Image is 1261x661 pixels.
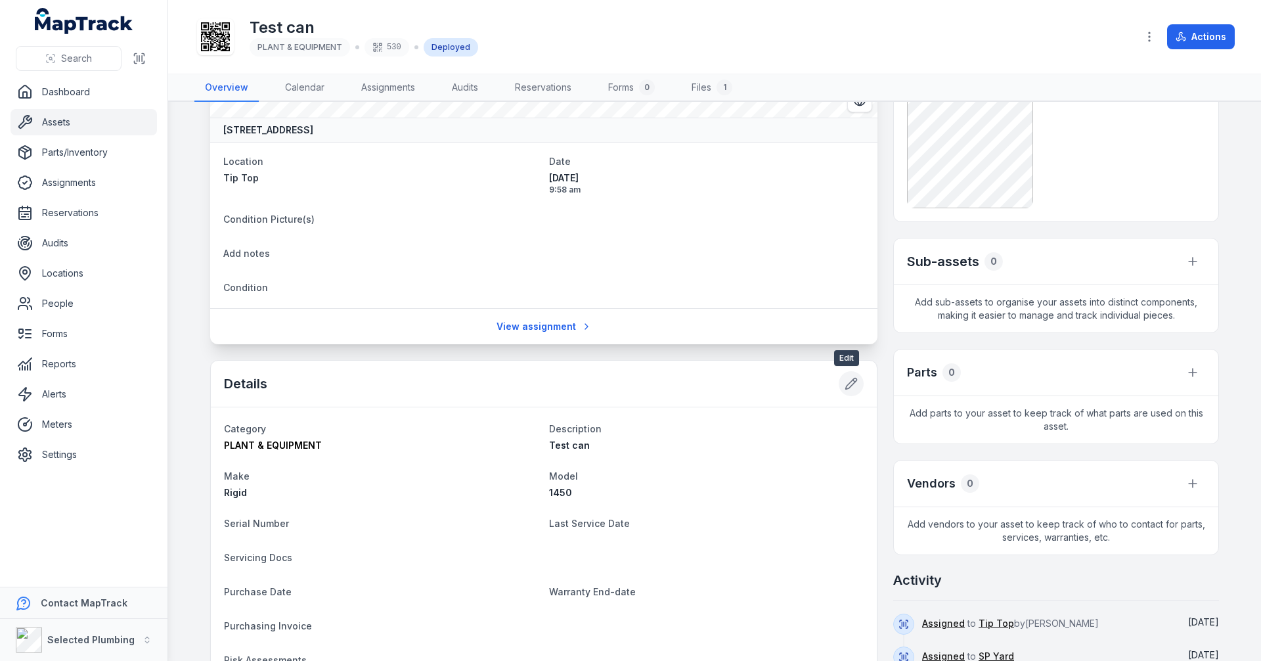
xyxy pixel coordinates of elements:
[11,290,157,317] a: People
[549,487,572,498] span: 1450
[717,80,732,95] div: 1
[223,124,313,137] strong: [STREET_ADDRESS]
[598,74,665,102] a: Forms0
[223,156,263,167] span: Location
[223,171,539,185] a: Tip Top
[11,351,157,377] a: Reports
[441,74,489,102] a: Audits
[47,634,135,645] strong: Selected Plumbing
[11,79,157,105] a: Dashboard
[922,618,1099,629] span: to by [PERSON_NAME]
[907,363,937,382] h3: Parts
[250,17,478,38] h1: Test can
[11,411,157,438] a: Meters
[922,617,965,630] a: Assigned
[549,156,571,167] span: Date
[61,52,92,65] span: Search
[1188,616,1219,627] span: [DATE]
[1188,616,1219,627] time: 9/18/2025, 9:58:13 AM
[961,474,979,493] div: 0
[224,423,266,434] span: Category
[11,321,157,347] a: Forms
[224,375,267,393] h2: Details
[11,381,157,407] a: Alerts
[224,620,312,631] span: Purchasing Invoice
[893,571,942,589] h2: Activity
[223,282,268,293] span: Condition
[365,38,409,57] div: 530
[11,260,157,286] a: Locations
[35,8,133,34] a: MapTrack
[223,214,315,225] span: Condition Picture(s)
[424,38,478,57] div: Deployed
[549,171,864,185] span: [DATE]
[942,363,961,382] div: 0
[11,230,157,256] a: Audits
[1167,24,1235,49] button: Actions
[834,350,859,366] span: Edit
[11,170,157,196] a: Assignments
[224,586,292,597] span: Purchase Date
[894,285,1218,332] span: Add sub-assets to organise your assets into distinct components, making it easier to manage and t...
[223,248,270,259] span: Add notes
[257,42,342,52] span: PLANT & EQUIPMENT
[275,74,335,102] a: Calendar
[224,440,322,451] span: PLANT & EQUIPMENT
[223,172,259,183] span: Tip Top
[639,80,655,95] div: 0
[907,252,979,271] h2: Sub-assets
[224,518,289,529] span: Serial Number
[549,586,636,597] span: Warranty End-date
[11,139,157,166] a: Parts/Inventory
[11,200,157,226] a: Reservations
[1188,649,1219,660] span: [DATE]
[549,518,630,529] span: Last Service Date
[351,74,426,102] a: Assignments
[894,507,1218,555] span: Add vendors to your asset to keep track of who to contact for parts, services, warranties, etc.
[194,74,259,102] a: Overview
[979,617,1014,630] a: Tip Top
[549,171,864,195] time: 9/18/2025, 9:58:13 AM
[224,552,292,563] span: Servicing Docs
[549,440,590,451] span: Test can
[549,185,864,195] span: 9:58 am
[549,423,602,434] span: Description
[11,442,157,468] a: Settings
[549,470,578,482] span: Model
[41,597,127,608] strong: Contact MapTrack
[16,46,122,71] button: Search
[504,74,582,102] a: Reservations
[224,487,247,498] span: Rigid
[11,109,157,135] a: Assets
[894,396,1218,444] span: Add parts to your asset to keep track of what parts are used on this asset.
[984,252,1003,271] div: 0
[488,314,600,339] a: View assignment
[681,74,743,102] a: Files1
[224,470,250,482] span: Make
[1188,649,1219,660] time: 5/7/2025, 8:05:28 AM
[907,474,956,493] h3: Vendors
